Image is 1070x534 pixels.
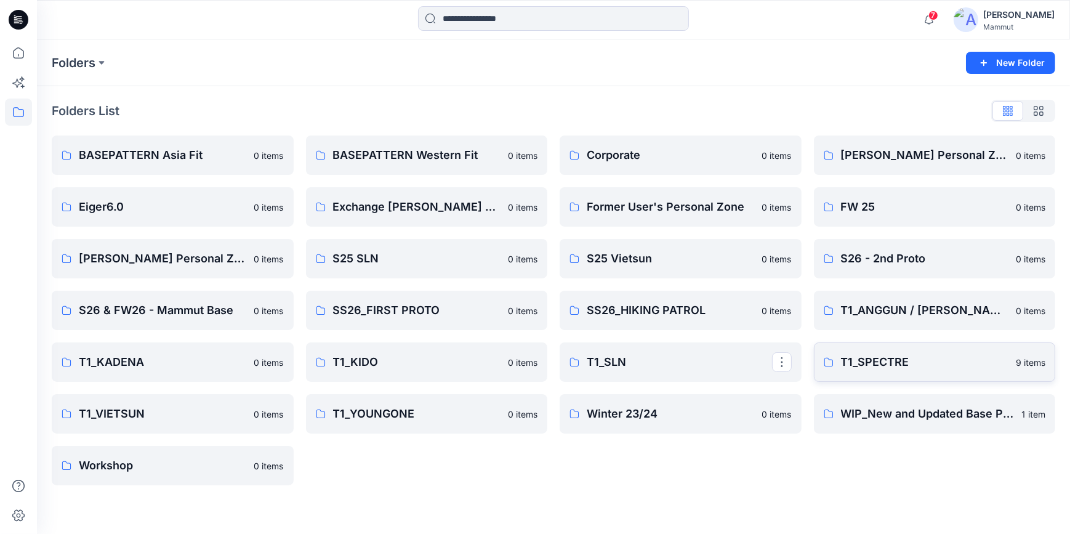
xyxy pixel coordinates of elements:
[306,291,548,330] a: SS26_FIRST PROTO0 items
[762,253,792,265] p: 0 items
[560,239,802,278] a: S25 Vietsun0 items
[333,147,501,164] p: BASEPATTERN Western Fit
[254,304,284,317] p: 0 items
[333,198,501,216] p: Exchange [PERSON_NAME] & [PERSON_NAME]
[814,342,1056,382] a: T1_SPECTRE9 items
[983,22,1055,31] div: Mammut
[306,187,548,227] a: Exchange [PERSON_NAME] & [PERSON_NAME]0 items
[560,291,802,330] a: SS26_HIKING PATROL0 items
[79,147,247,164] p: BASEPATTERN Asia Fit
[814,187,1056,227] a: FW 250 items
[1016,304,1045,317] p: 0 items
[841,405,1015,423] p: WIP_New and Updated Base Pattern
[841,354,1009,371] p: T1_SPECTRE
[333,250,501,267] p: S25 SLN
[587,405,755,423] p: Winter 23/24
[762,201,792,214] p: 0 items
[79,250,247,267] p: [PERSON_NAME] Personal Zone
[254,201,284,214] p: 0 items
[966,52,1055,74] button: New Folder
[560,342,802,382] a: T1_SLN
[1021,408,1045,421] p: 1 item
[841,250,1009,267] p: S26 - 2nd Proto
[52,394,294,434] a: T1_VIETSUN0 items
[508,253,537,265] p: 0 items
[254,253,284,265] p: 0 items
[306,342,548,382] a: T1_KIDO0 items
[306,394,548,434] a: T1_YOUNGONE0 items
[52,291,294,330] a: S26 & FW26 - Mammut Base0 items
[52,187,294,227] a: Eiger6.00 items
[1016,356,1045,369] p: 9 items
[841,198,1009,216] p: FW 25
[79,354,247,371] p: T1_KADENA
[508,201,537,214] p: 0 items
[841,147,1009,164] p: [PERSON_NAME] Personal Zone
[1016,253,1045,265] p: 0 items
[52,239,294,278] a: [PERSON_NAME] Personal Zone0 items
[333,405,501,423] p: T1_YOUNGONE
[52,54,95,71] a: Folders
[254,356,284,369] p: 0 items
[508,408,537,421] p: 0 items
[983,7,1055,22] div: [PERSON_NAME]
[52,102,119,120] p: Folders List
[333,354,501,371] p: T1_KIDO
[306,136,548,175] a: BASEPATTERN Western Fit0 items
[814,291,1056,330] a: T1_ANGGUN / [PERSON_NAME]0 items
[814,239,1056,278] a: S26 - 2nd Proto0 items
[587,354,772,371] p: T1_SLN
[560,187,802,227] a: Former User's Personal Zone0 items
[560,394,802,434] a: Winter 23/240 items
[814,394,1056,434] a: WIP_New and Updated Base Pattern1 item
[79,198,247,216] p: Eiger6.0
[587,250,755,267] p: S25 Vietsun
[762,149,792,162] p: 0 items
[508,149,537,162] p: 0 items
[1016,201,1045,214] p: 0 items
[928,10,938,20] span: 7
[254,459,284,472] p: 0 items
[587,147,755,164] p: Corporate
[52,342,294,382] a: T1_KADENA0 items
[79,457,247,474] p: Workshop
[254,149,284,162] p: 0 items
[333,302,501,319] p: SS26_FIRST PROTO
[508,356,537,369] p: 0 items
[79,302,247,319] p: S26 & FW26 - Mammut Base
[954,7,978,32] img: avatar
[254,408,284,421] p: 0 items
[587,302,755,319] p: SS26_HIKING PATROL
[841,302,1009,319] p: T1_ANGGUN / [PERSON_NAME]
[762,304,792,317] p: 0 items
[52,136,294,175] a: BASEPATTERN Asia Fit0 items
[1016,149,1045,162] p: 0 items
[508,304,537,317] p: 0 items
[52,446,294,485] a: Workshop0 items
[79,405,247,423] p: T1_VIETSUN
[306,239,548,278] a: S25 SLN0 items
[814,136,1056,175] a: [PERSON_NAME] Personal Zone0 items
[587,198,755,216] p: Former User's Personal Zone
[560,136,802,175] a: Corporate0 items
[762,408,792,421] p: 0 items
